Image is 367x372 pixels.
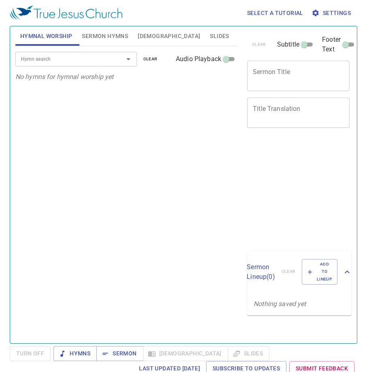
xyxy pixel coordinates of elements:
[15,73,114,81] i: No hymns for hymnal worship yet
[210,31,229,41] span: Slides
[322,35,341,54] span: Footer Text
[244,6,307,21] button: Select a tutorial
[138,31,200,41] span: [DEMOGRAPHIC_DATA]
[139,54,162,64] button: clear
[277,40,299,49] span: Subtitle
[302,259,337,285] button: Add to Lineup
[103,349,137,359] span: Sermon
[53,346,97,361] button: Hymns
[176,54,221,64] span: Audio Playback
[247,262,275,282] p: Sermon Lineup ( 0 )
[313,8,351,18] span: Settings
[10,6,122,20] img: True Jesus Church
[60,349,90,359] span: Hymns
[247,8,303,18] span: Select a tutorial
[82,31,128,41] span: Sermon Hymns
[20,31,73,41] span: Hymnal Worship
[244,136,330,248] iframe: from-child
[143,55,158,63] span: clear
[310,6,354,21] button: Settings
[254,300,306,308] i: Nothing saved yet
[247,251,352,293] div: Sermon Lineup(0)clearAdd to Lineup
[123,53,134,65] button: Open
[96,346,143,361] button: Sermon
[307,261,332,283] span: Add to Lineup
